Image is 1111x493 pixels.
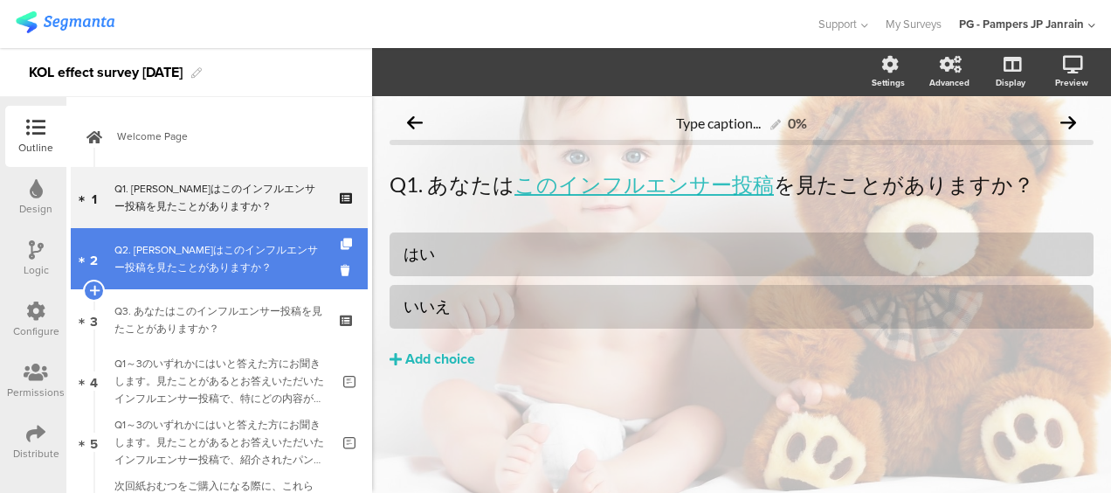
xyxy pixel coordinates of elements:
i: Duplicate [341,239,355,250]
div: Q1～3のいずれかにはいと答えた方にお聞きします。見たことがあるとお答えいただいたインフルエンサー投稿で、紹介されたパンパース製品の便益や魅力について、どう感じられましたか？ [114,416,330,469]
div: Preview [1055,76,1088,89]
span: Support [818,16,857,32]
a: 3 Q3. あなたはこのインフルエンサー投稿を見たことがありますか？ [71,289,368,351]
div: Configure [13,323,59,339]
div: PG - Pampers JP Janrain [959,16,1084,32]
div: Q1～3のいずれかにはいと答えた方にお聞きします。見たことがあるとお答えいただいたインフルエンサー投稿で、特にどの内容が印象に残りましたか？ [114,355,330,407]
div: Add choice [405,351,475,369]
div: Display [996,76,1025,89]
span: 2 [90,249,98,268]
div: Design [19,201,52,217]
div: はい [404,244,1080,264]
span: 1 [92,188,97,207]
button: Add choice [390,337,1094,381]
a: このインフルエンサー投稿 [514,171,774,197]
div: Outline [18,140,53,156]
div: Advanced [929,76,970,89]
a: 2 Q2. [PERSON_NAME]はこのインフルエンサー投稿を見たことがありますか？ [71,228,368,289]
div: 0% [788,115,807,131]
span: Welcome Page [117,128,341,145]
a: Welcome Page [71,106,368,167]
div: Permissions [7,385,65,400]
p: Q1. あなたは を見たことがありますか？ [390,171,1094,198]
i: Delete [341,262,355,279]
a: 5 Q1～3のいずれかにはいと答えた方にお聞きします。見たことがあるとお答えいただいたインフルエンサー投稿で、紹介されたパンパース製品の便益や魅力について、どう感じられましたか？ [71,412,368,473]
a: 4 Q1～3のいずれかにはいと答えた方にお聞きします。見たことがあるとお答えいただいたインフルエンサー投稿で、特にどの内容が印象に残りましたか？ [71,351,368,412]
span: 4 [90,371,98,391]
div: Settings [872,76,905,89]
span: Type caption... [676,115,761,131]
div: Logic [24,262,49,278]
div: KOL effect survey [DATE] [29,59,183,87]
div: Q2. あなたはこのインフルエンサー投稿を見たことがありますか？ [114,241,323,276]
div: Q3. あなたはこのインフルエンサー投稿を見たことがありますか？ [114,302,323,337]
img: segmanta logo [16,11,114,33]
div: Q1. あなたはこのインフルエンサー投稿を見たことがありますか？ [114,180,323,215]
span: 3 [90,310,98,330]
span: 5 [90,433,98,452]
div: Distribute [13,446,59,462]
a: 1 Q1. [PERSON_NAME]はこのインフルエンサー投稿を見たことがありますか？ [71,167,368,228]
div: いいえ [404,296,1080,316]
